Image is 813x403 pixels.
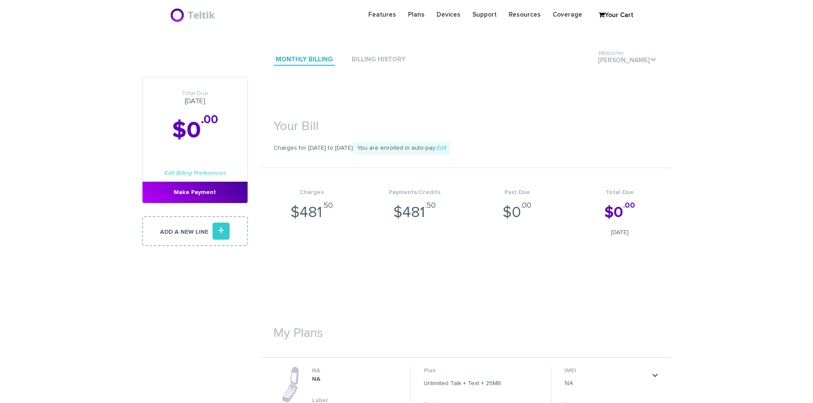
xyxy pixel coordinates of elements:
span: You are enrolled in auto-pay. [353,142,450,155]
sup: .00 [623,202,635,209]
a: Support [466,6,503,23]
h3: [DATE] [143,90,248,105]
a: Welcome[PERSON_NAME]. [596,55,659,67]
a: Edit Billing Preferences [164,170,226,176]
h4: Past Due [466,189,569,196]
a: Billing History [350,54,408,66]
a: Coverage [547,6,588,23]
li: $0 [466,168,569,246]
i: + [213,223,230,240]
h1: My Plans [261,313,671,345]
a: Edit [436,145,446,151]
a: Add a new line+ [142,216,248,246]
a: Your Cart [594,9,637,22]
img: BriteX [170,6,217,23]
sup: .00 [201,114,218,126]
li: $0 [568,168,671,246]
dd: Unlimited Talk + Text + 25MB [424,379,501,388]
h4: Payments/Credits [363,189,466,196]
sup: .50 [322,202,333,209]
dt: NA [312,366,397,375]
a: . [652,372,659,379]
h1: Your Bill [261,107,671,138]
a: Features [362,6,402,23]
img: phone [282,366,299,403]
a: Plans [402,6,431,23]
span: Total Due [143,90,248,97]
sup: .50 [425,202,436,209]
span: Welcome [598,50,623,56]
sup: .00 [521,202,531,209]
dt: Plan [424,366,501,375]
h2: $0 [143,118,248,143]
a: Resources [503,6,547,23]
a: Make Payment [143,182,248,203]
a: Devices [431,6,466,23]
span: [DATE] [568,228,671,237]
h4: Charges [261,189,364,196]
p: Charges for [DATE] to [DATE] [261,142,671,155]
h4: Total Due [568,189,671,196]
strong: NA [312,376,321,382]
i: . [650,56,656,63]
li: $481 [261,168,364,246]
dt: IMEI [564,366,650,375]
a: Monthly Billing [274,54,335,66]
li: $481 [363,168,466,246]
